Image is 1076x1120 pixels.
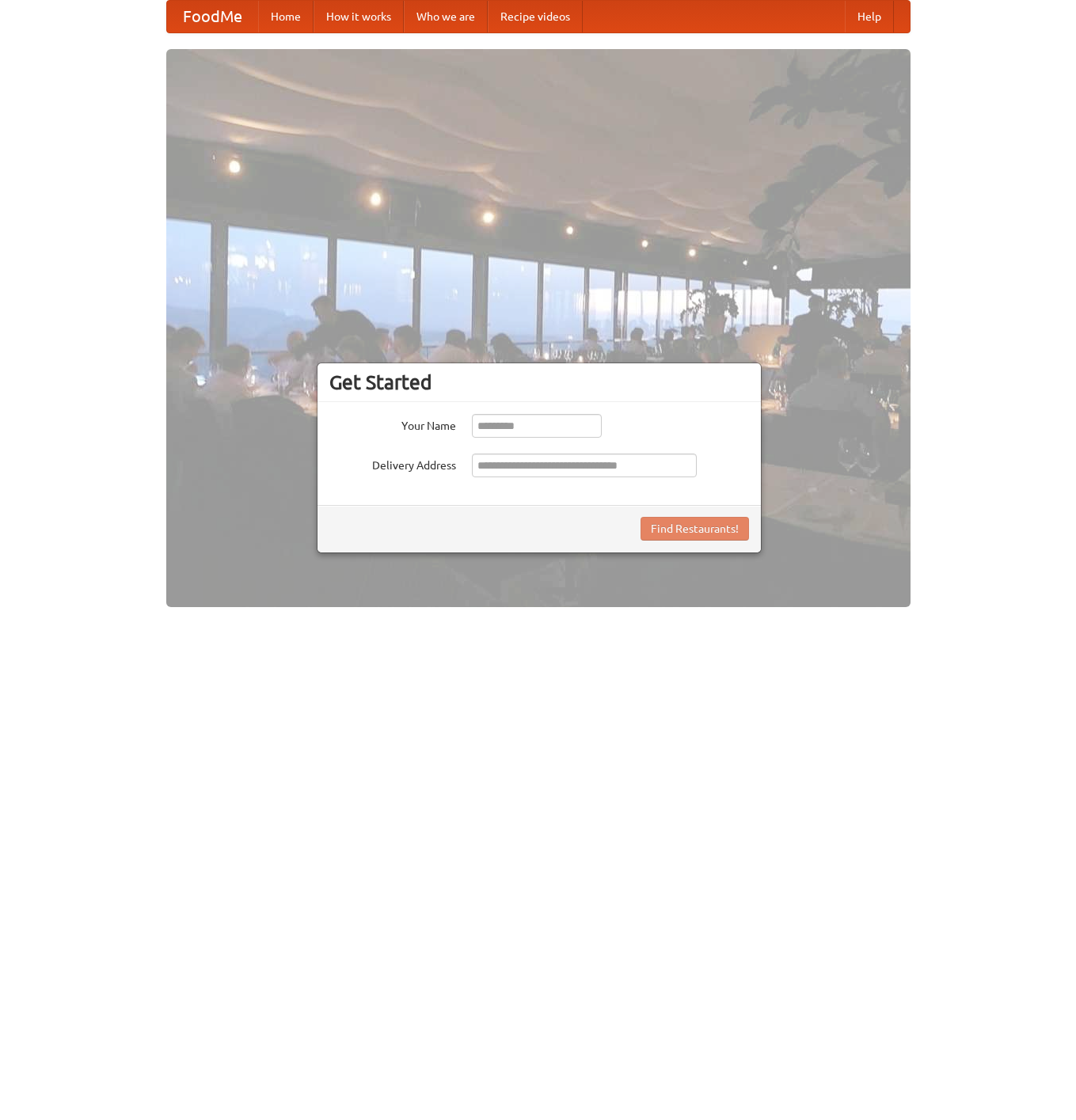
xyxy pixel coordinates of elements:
[845,1,894,32] a: Help
[488,1,583,32] a: Recipe videos
[314,1,404,32] a: How it works
[641,517,749,541] button: Find Restaurants!
[329,370,749,394] h3: Get Started
[329,414,456,434] label: Your Name
[167,1,258,32] a: FoodMe
[258,1,314,32] a: Home
[404,1,488,32] a: Who we are
[329,454,456,473] label: Delivery Address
